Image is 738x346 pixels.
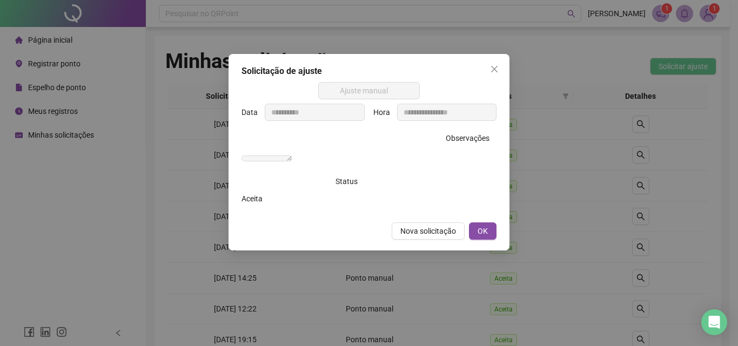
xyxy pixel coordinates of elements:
div: Aceita [241,193,365,205]
div: Open Intercom Messenger [701,309,727,335]
button: Close [486,60,503,78]
div: Solicitação de ajuste [241,65,497,78]
button: Nova solicitação [392,222,465,240]
span: OK [478,225,488,237]
label: Hora [373,104,397,121]
label: Status [336,173,365,190]
button: OK [469,222,497,240]
span: Nova solicitação [400,225,456,237]
span: Ajuste manual [325,83,414,99]
label: Data [241,104,265,121]
label: Observações [446,130,497,147]
span: close [490,65,499,73]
